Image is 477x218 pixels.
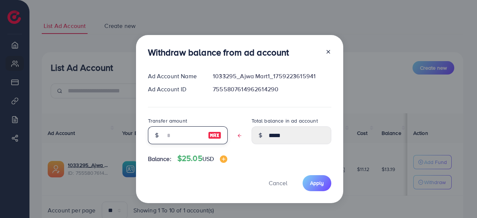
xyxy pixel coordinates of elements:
h3: Withdraw balance from ad account [148,47,289,58]
label: Transfer amount [148,117,187,124]
span: Cancel [269,179,287,187]
div: 1033295_Ajwa Mart1_1759223615941 [207,72,337,80]
iframe: Chat [445,184,471,212]
span: Balance: [148,155,171,163]
label: Total balance in ad account [252,117,318,124]
img: image [208,131,221,140]
div: Ad Account Name [142,72,207,80]
span: USD [202,155,214,163]
button: Apply [303,175,331,191]
span: Apply [310,179,324,187]
div: 7555807614962614290 [207,85,337,94]
button: Cancel [259,175,297,191]
img: image [220,155,227,163]
div: Ad Account ID [142,85,207,94]
h4: $25.05 [177,154,227,163]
